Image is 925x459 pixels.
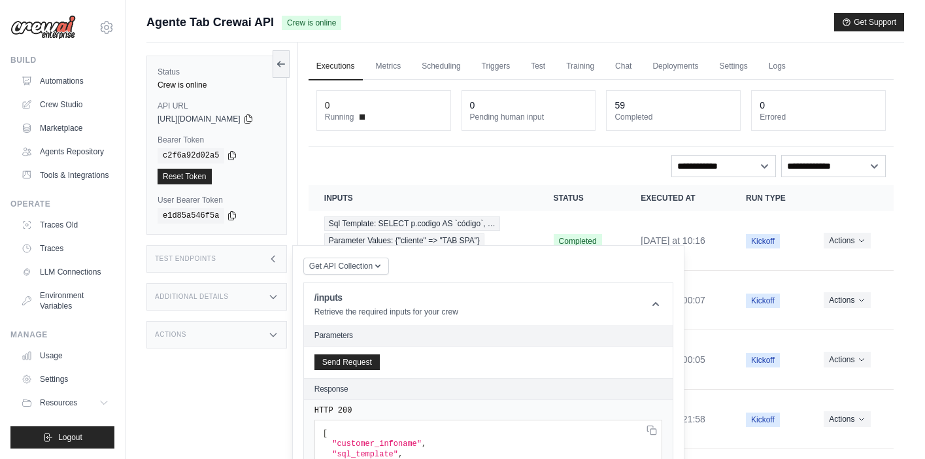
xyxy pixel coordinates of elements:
button: Get Support [834,13,904,31]
h1: /inputs [314,291,458,304]
a: Triggers [474,53,518,80]
time: September 23, 2025 at 00:05 hdvdC [641,354,705,365]
a: Traces [16,238,114,259]
button: Logout [10,426,114,449]
span: Kickoff [746,294,780,308]
span: Logout [58,432,82,443]
a: Training [558,53,602,80]
a: Test [523,53,553,80]
dt: Errored [760,112,877,122]
div: Manage [10,330,114,340]
a: Executions [309,53,363,80]
a: Tools & Integrations [16,165,114,186]
span: Parameter Values: {"cliente" => "TAB SPA"} [324,233,484,248]
code: c2f6a92d02a5 [158,148,224,163]
a: Environment Variables [16,285,114,316]
button: Resources [16,392,114,413]
h3: Test Endpoints [155,255,216,263]
a: Marketplace [16,118,114,139]
span: [URL][DOMAIN_NAME] [158,114,241,124]
pre: HTTP 200 [314,405,662,416]
div: 0 [470,99,475,112]
a: Logs [761,53,794,80]
label: API URL [158,101,276,111]
label: Status [158,67,276,77]
button: Actions for execution [824,352,870,367]
span: Crew is online [282,16,341,30]
div: Build [10,55,114,65]
th: Run Type [730,185,808,211]
div: 0 [760,99,765,112]
button: Send Request [314,354,380,370]
iframe: Chat Widget [860,396,925,459]
span: , [398,450,403,459]
dt: Completed [614,112,732,122]
h3: Additional Details [155,293,228,301]
a: Deployments [645,53,706,80]
a: View execution details for Sql Template [324,216,522,265]
span: Kickoff [746,353,780,367]
h2: Parameters [314,330,662,341]
span: Kickoff [746,413,780,427]
div: Crew is online [158,80,276,90]
div: 59 [614,99,625,112]
a: Usage [16,345,114,366]
a: Settings [16,369,114,390]
div: 0 [325,99,330,112]
span: Get API Collection [309,261,373,271]
th: Inputs [309,185,538,211]
time: September 22, 2025 at 21:58 hdvdC [641,414,705,424]
button: Actions for execution [824,292,870,308]
th: Executed at [625,185,730,211]
div: Operate [10,199,114,209]
a: Crew Studio [16,94,114,115]
span: Kickoff [746,234,780,248]
span: [ [323,429,328,438]
span: Sql Template: SELECT p.codigo AS `código`, … [324,216,500,231]
h2: Response [314,384,348,394]
span: Running [325,112,354,122]
p: Retrieve the required inputs for your crew [314,307,458,317]
a: Automations [16,71,114,92]
a: Agents Repository [16,141,114,162]
span: Resources [40,398,77,408]
a: Reset Token [158,169,212,184]
time: September 23, 2025 at 00:07 hdvdC [641,295,705,305]
time: September 24, 2025 at 10:16 hdvdC [641,235,705,246]
dt: Pending human input [470,112,588,122]
button: Get API Collection [303,258,389,275]
button: Actions for execution [824,233,870,248]
a: Settings [711,53,755,80]
code: e1d85a546f5a [158,208,224,224]
span: "sql_template" [332,450,398,459]
button: Actions for execution [824,411,870,427]
a: Traces Old [16,214,114,235]
span: "customer_infoname" [332,439,422,449]
span: Completed [554,234,602,248]
span: Agente Tab Crewai API [146,13,274,31]
a: Scheduling [414,53,468,80]
th: Status [538,185,626,211]
label: Bearer Token [158,135,276,145]
a: Metrics [368,53,409,80]
h3: Actions [155,331,186,339]
img: Logo [10,15,76,40]
a: LLM Connections [16,262,114,282]
div: Widget de chat [860,396,925,459]
a: Chat [607,53,639,80]
label: User Bearer Token [158,195,276,205]
span: , [422,439,426,449]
